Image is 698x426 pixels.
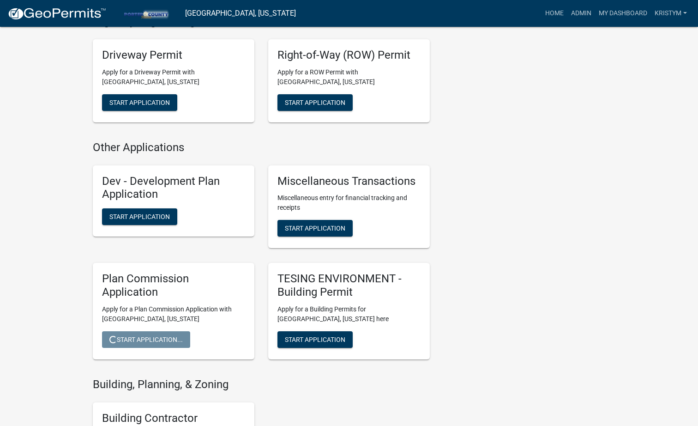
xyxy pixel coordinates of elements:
button: Start Application [277,331,353,348]
span: Start Application [109,213,170,220]
button: Start Application [277,220,353,237]
span: Start Application [285,225,345,232]
button: Start Application [277,94,353,111]
p: Miscellaneous entry for financial tracking and receipts [277,193,421,213]
a: Home [542,5,567,22]
p: Apply for a Building Permits for [GEOGRAPHIC_DATA], [US_STATE] here [277,304,421,324]
h5: Driveway Permit [102,49,245,62]
h4: Building, Planning, & Zoning [93,378,430,391]
span: Start Application... [109,336,183,343]
p: Apply for a ROW Permit with [GEOGRAPHIC_DATA], [US_STATE] [277,67,421,87]
a: My Dashboard [595,5,651,22]
a: KristyM [651,5,691,22]
h4: Other Applications [93,141,430,154]
h5: Miscellaneous Transactions [277,175,421,188]
span: Start Application [109,98,170,106]
h5: Building Contractor [102,412,245,425]
a: Admin [567,5,595,22]
img: Porter County, Indiana [114,7,178,19]
p: Apply for a Plan Commission Application with [GEOGRAPHIC_DATA], [US_STATE] [102,304,245,324]
p: Apply for a Driveway Permit with [GEOGRAPHIC_DATA], [US_STATE] [102,67,245,87]
h5: Dev - Development Plan Application [102,175,245,201]
h5: Plan Commission Application [102,272,245,299]
wm-workflow-list-section: Other Applications [93,141,430,367]
h5: TESING ENVIRONMENT - Building Permit [277,272,421,299]
span: Start Application [285,336,345,343]
h5: Right-of-Way (ROW) Permit [277,49,421,62]
button: Start Application [102,208,177,225]
button: Start Application [102,94,177,111]
button: Start Application... [102,331,190,348]
a: [GEOGRAPHIC_DATA], [US_STATE] [185,6,296,21]
span: Start Application [285,98,345,106]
